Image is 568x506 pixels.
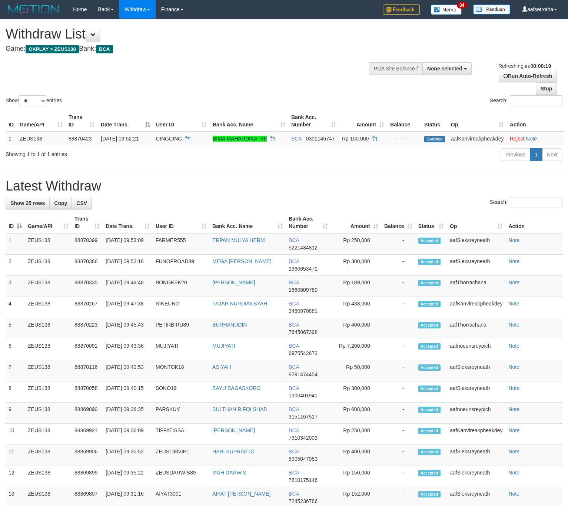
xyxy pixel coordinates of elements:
a: FAJAR NURDIANSYAH [212,301,267,307]
div: Showing 1 to 1 of 1 entries [6,148,231,158]
td: 9 [6,403,25,424]
td: - [381,318,415,339]
td: 1 [6,132,17,145]
button: None selected [422,62,472,75]
td: - [381,360,415,381]
select: Showentries [19,95,46,106]
td: 5 [6,318,25,339]
td: aafSieksreyneath [447,466,505,487]
img: MOTION_logo.png [6,4,62,15]
a: Note [508,385,519,391]
span: None selected [427,66,462,72]
a: Note [508,343,519,349]
a: HARI SUPRAPTO [212,449,255,454]
th: User ID: activate to sort column ascending [153,110,210,132]
td: ZEUS138 [25,445,72,466]
a: Note [508,491,519,497]
td: aafKanvireakpheakdey [447,424,505,445]
div: - - - [390,135,418,142]
th: Op: activate to sort column ascending [448,110,507,132]
img: Button%20Memo.svg [431,4,462,15]
a: Stop [536,82,557,95]
span: Accepted [418,364,441,371]
td: 7 [6,360,25,381]
span: Accepted [418,491,441,497]
span: BCA [289,280,299,285]
th: Game/API: activate to sort column ascending [25,212,72,233]
td: ZEUS138 [25,360,72,381]
span: BCA [96,45,113,53]
td: - [381,339,415,360]
td: TIFFATISSA [153,424,209,445]
strong: 00:00:10 [530,63,551,69]
td: ZEUS138 [25,466,72,487]
td: 88869899 [72,466,103,487]
span: BCA [289,258,299,264]
td: Rp 250,000 [331,424,381,445]
td: NINEUNG [153,297,209,318]
a: Reject [510,136,525,142]
td: Rp 400,000 [331,318,381,339]
td: - [381,445,415,466]
td: [DATE] 09:36:09 [103,424,153,445]
td: ZEUS138 [25,318,72,339]
span: Accepted [418,449,441,455]
td: [DATE] 09:52:16 [103,255,153,276]
th: Date Trans.: activate to sort column ascending [103,212,153,233]
span: BCA [291,136,302,142]
td: - [381,424,415,445]
td: 88870091 [72,339,103,360]
a: Note [508,322,519,328]
td: Rp 150,000 [331,466,381,487]
label: Show entries [6,95,62,106]
td: 88870366 [72,255,103,276]
a: MUJIYATI [212,343,235,349]
span: Copy 3460970881 to clipboard [289,308,318,314]
td: 88869890 [72,403,103,424]
span: Copy 5221434812 to clipboard [289,245,318,251]
td: Rp 400,000 [331,445,381,466]
a: SULTHAN RIFQI SHAB [212,406,267,412]
td: [DATE] 09:43:36 [103,339,153,360]
td: 4 [6,297,25,318]
th: Bank Acc. Name: activate to sort column ascending [210,110,288,132]
a: Note [508,470,519,476]
span: BCA [289,470,299,476]
td: ZEUS138 [25,424,72,445]
span: Grabbed [424,136,445,142]
span: 34 [457,2,467,9]
td: 6 [6,339,25,360]
span: OXPLAY > ZEUS138 [26,45,79,53]
a: BAYU BAGASKORO [212,385,260,391]
span: Copy 7810175146 to clipboard [289,477,318,483]
span: BCA [289,301,299,307]
input: Search: [510,197,562,208]
td: aafThorrachana [447,276,505,297]
td: - [381,297,415,318]
td: 8 [6,381,25,403]
a: [PERSON_NAME] [212,280,255,285]
td: aafSieksreyneath [447,233,505,255]
th: Action [507,110,564,132]
span: Copy 1960653471 to clipboard [289,266,318,272]
a: ERPAN MULYA HERM [212,237,265,243]
a: Note [508,258,519,264]
a: Next [542,148,562,161]
span: Copy [54,200,67,206]
a: Note [526,136,537,142]
td: [DATE] 09:49:48 [103,276,153,297]
td: MONTOK18 [153,360,209,381]
span: BCA [289,406,299,412]
span: Copy 1300401941 to clipboard [289,393,318,398]
td: ZEUS138 [17,132,66,145]
span: [DATE] 09:52:21 [101,136,139,142]
td: ZEUS138VIP1 [153,445,209,466]
span: Accepted [418,280,441,286]
th: Game/API: activate to sort column ascending [17,110,66,132]
td: 3 [6,276,25,297]
img: Feedback.jpg [383,4,420,15]
th: Op: activate to sort column ascending [447,212,505,233]
td: [DATE] 09:36:35 [103,403,153,424]
span: Accepted [418,343,441,350]
h4: Game: Bank: [6,45,371,53]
